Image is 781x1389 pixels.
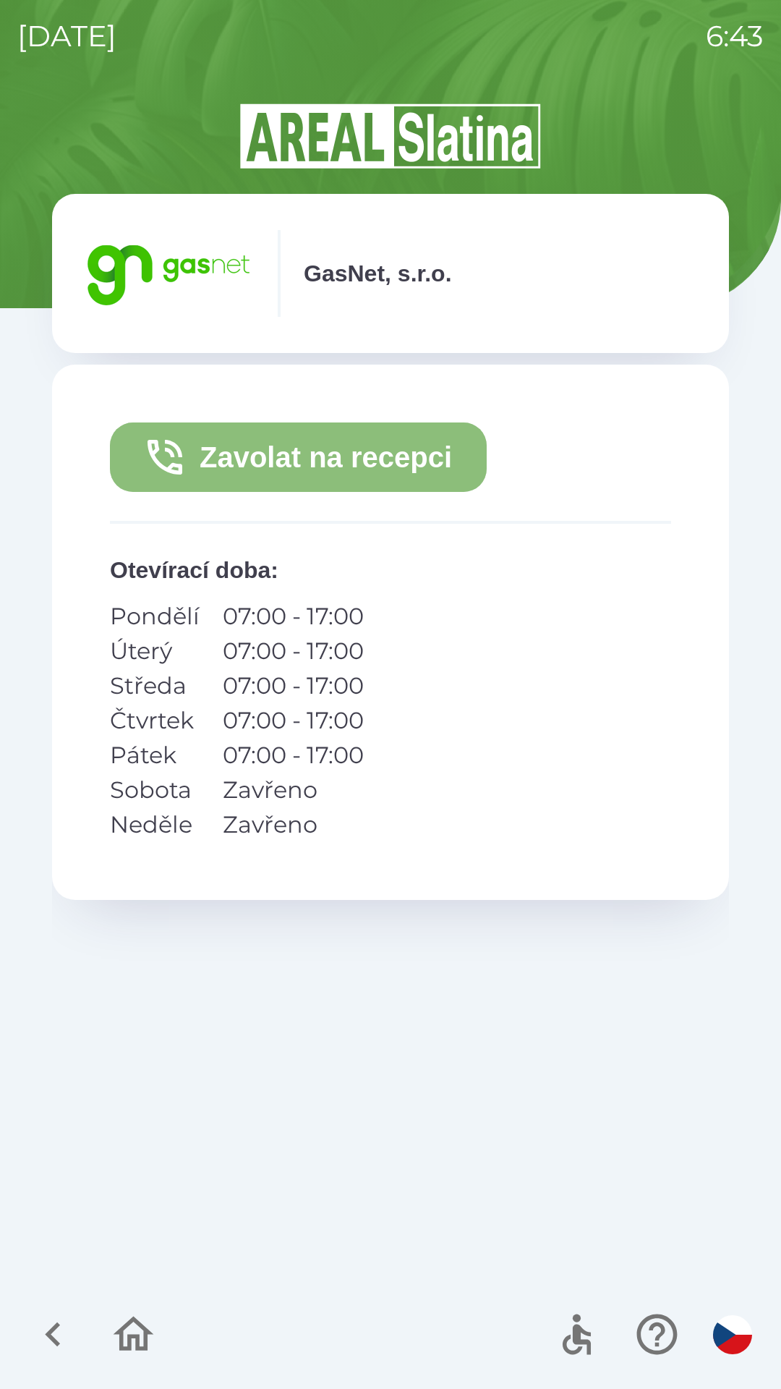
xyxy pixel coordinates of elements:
p: Úterý [110,634,200,668]
img: 95bd5263-4d84-4234-8c68-46e365c669f1.png [81,230,255,317]
p: Zavřeno [223,773,364,807]
p: 07:00 - 17:00 [223,634,364,668]
p: Neděle [110,807,200,842]
img: Logo [52,101,729,171]
p: Sobota [110,773,200,807]
p: GasNet, s.r.o. [304,256,452,291]
p: [DATE] [17,14,116,58]
p: Středa [110,668,200,703]
p: Pátek [110,738,200,773]
p: 07:00 - 17:00 [223,703,364,738]
p: 07:00 - 17:00 [223,668,364,703]
p: 6:43 [706,14,764,58]
button: Zavolat na recepci [110,422,487,492]
p: Pondělí [110,599,200,634]
p: Zavřeno [223,807,364,842]
p: 07:00 - 17:00 [223,738,364,773]
p: Čtvrtek [110,703,200,738]
img: cs flag [713,1315,752,1354]
p: Otevírací doba : [110,553,671,587]
p: 07:00 - 17:00 [223,599,364,634]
